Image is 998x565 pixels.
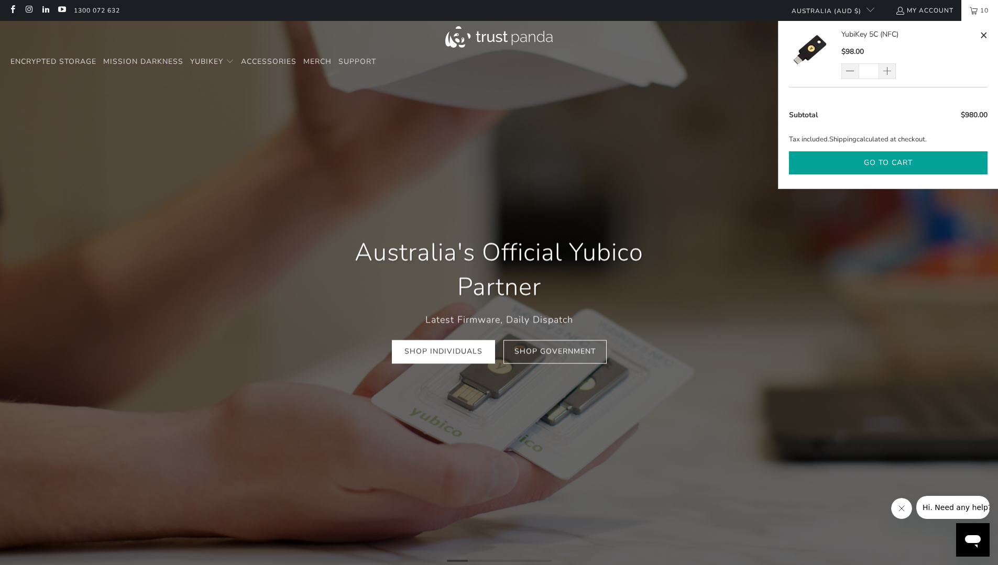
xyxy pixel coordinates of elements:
a: Accessories [241,50,297,74]
summary: YubiKey [190,50,234,74]
a: Shop Individuals [392,340,495,364]
img: Trust Panda Australia [445,26,553,48]
a: My Account [895,5,953,16]
a: YubiKey 5C (NFC) [789,29,841,79]
span: Subtotal [789,110,818,120]
li: Page dot 4 [510,560,531,562]
a: Shop Government [503,340,607,364]
span: Hi. Need any help? [6,7,75,16]
span: Mission Darkness [103,57,183,67]
nav: Translation missing: en.navigation.header.main_nav [10,50,376,74]
a: Trust Panda Australia on YouTube [57,6,66,15]
li: Page dot 1 [447,560,468,562]
img: YubiKey 5C (NFC) [789,29,831,71]
p: Tax included. calculated at checkout. [789,134,988,145]
span: $980.00 [961,110,988,120]
a: Trust Panda Australia on LinkedIn [41,6,50,15]
button: Go to cart [789,151,988,175]
iframe: Button to launch messaging window [956,523,990,557]
iframe: Close message [891,498,912,519]
li: Page dot 5 [531,560,552,562]
a: Support [338,50,376,74]
span: YubiKey [190,57,223,67]
a: Encrypted Storage [10,50,96,74]
a: Trust Panda Australia on Instagram [24,6,33,15]
li: Page dot 2 [468,560,489,562]
span: $98.00 [841,47,864,57]
li: Page dot 3 [489,560,510,562]
a: YubiKey 5C (NFC) [841,29,977,40]
span: Merch [303,57,332,67]
span: Support [338,57,376,67]
iframe: Message from company [916,496,990,519]
h1: Australia's Official Yubico Partner [326,235,672,304]
a: Shipping [829,134,857,145]
p: Latest Firmware, Daily Dispatch [326,312,672,327]
span: Encrypted Storage [10,57,96,67]
a: Trust Panda Australia on Facebook [8,6,17,15]
a: 1300 072 632 [74,5,120,16]
a: Merch [303,50,332,74]
span: Accessories [241,57,297,67]
a: Mission Darkness [103,50,183,74]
